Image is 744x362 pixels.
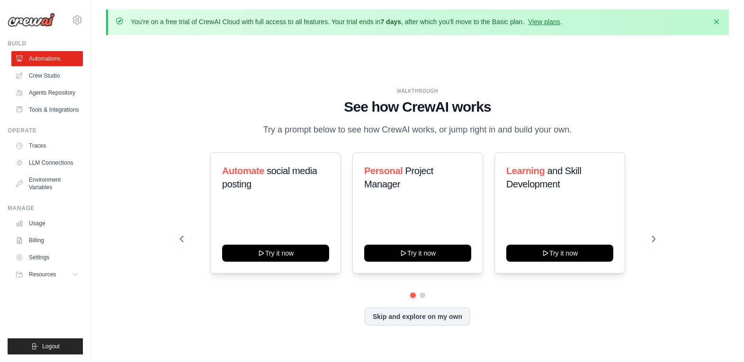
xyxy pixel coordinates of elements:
[380,18,401,26] strong: 7 days
[11,250,83,265] a: Settings
[180,98,655,115] h1: See how CrewAI works
[11,172,83,195] a: Environment Variables
[11,102,83,117] a: Tools & Integrations
[11,51,83,66] a: Automations
[11,216,83,231] a: Usage
[11,85,83,100] a: Agents Repository
[506,245,613,262] button: Try it now
[365,308,470,326] button: Skip and explore on my own
[364,166,403,176] span: Personal
[8,40,83,47] div: Build
[11,68,83,83] a: Crew Studio
[8,204,83,212] div: Manage
[222,245,329,262] button: Try it now
[8,13,55,27] img: Logo
[8,127,83,134] div: Operate
[29,271,56,278] span: Resources
[8,338,83,354] button: Logout
[180,88,655,95] div: WALKTHROUGH
[11,138,83,153] a: Traces
[364,166,433,189] span: Project Manager
[528,18,560,26] a: View plans
[11,233,83,248] a: Billing
[259,123,577,137] p: Try a prompt below to see how CrewAI works, or jump right in and build your own.
[222,166,317,189] span: social media posting
[11,267,83,282] button: Resources
[506,166,545,176] span: Learning
[506,166,581,189] span: and Skill Development
[131,17,562,26] p: You're on a free trial of CrewAI Cloud with full access to all features. Your trial ends in , aft...
[42,343,60,350] span: Logout
[222,166,264,176] span: Automate
[11,155,83,170] a: LLM Connections
[364,245,471,262] button: Try it now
